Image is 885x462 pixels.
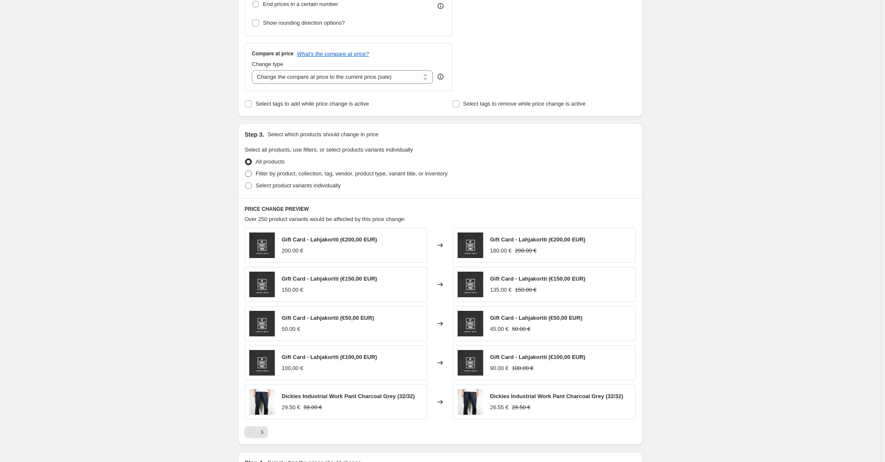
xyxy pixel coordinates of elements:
span: End prices in a certain number [263,1,338,7]
h2: Step 3. [245,130,264,139]
p: Select which products should change in price [268,130,378,139]
img: nayttokuva-2016-12-05-kello-13-04-06_80x.png [249,311,275,336]
div: 29.50 € [282,403,300,412]
nav: Pagination [245,426,268,438]
div: 50.00 € [282,325,300,333]
div: 200.00 € [282,247,303,255]
strike: 200.00 € [515,247,537,255]
span: Select all products, use filters, or select products variants individually [245,146,413,153]
div: 45.00 € [490,325,508,333]
img: nayttokuva-2016-12-05-kello-13-04-06_80x.png [458,350,483,376]
span: All products [256,158,285,165]
span: Over 250 product variants would be affected by this price change: [245,216,406,222]
span: Select tags to add while price change is active [256,100,369,107]
div: 90.00 € [490,364,508,373]
span: Gift Card - Lahjakortti (€200,00 EUR) [282,236,377,243]
strike: 150.00 € [515,286,537,294]
span: Gift Card - Lahjakortti (€100,00 EUR) [490,354,585,360]
span: Gift Card - Lahjakortti (€150,00 EUR) [490,275,585,282]
div: 180.00 € [490,247,512,255]
h3: Compare at price [252,50,294,57]
strike: 100.00 € [512,364,533,373]
button: Next [256,426,268,438]
div: 26.55 € [490,403,508,412]
span: Gift Card - Lahjakortti (€200,00 EUR) [490,236,585,243]
strike: 29.50 € [512,403,530,412]
span: Select tags to remove while price change is active [463,100,586,107]
img: nayttokuva-2016-12-05-kello-13-04-06_80x.png [458,311,483,336]
span: Gift Card - Lahjakortti (€50,00 EUR) [282,315,374,321]
img: photo-17-3-2015-12-01-12_80x.jpg [249,389,275,415]
span: Gift Card - Lahjakortti (€150,00 EUR) [282,275,377,282]
button: What's the compare at price? [297,51,369,57]
img: nayttokuva-2016-12-05-kello-13-04-06_80x.png [458,272,483,297]
span: Gift Card - Lahjakortti (€50,00 EUR) [490,315,582,321]
span: Filter by product, collection, tag, vendor, product type, variant title, or inventory [256,170,447,177]
img: nayttokuva-2016-12-05-kello-13-04-06_80x.png [249,350,275,376]
img: nayttokuva-2016-12-05-kello-13-04-06_80x.png [249,232,275,258]
div: 100.00 € [282,364,303,373]
span: Gift Card - Lahjakortti (€100,00 EUR) [282,354,377,360]
div: 150.00 € [282,286,303,294]
img: nayttokuva-2016-12-05-kello-13-04-06_80x.png [458,232,483,258]
strike: 50.00 € [512,325,530,333]
img: nayttokuva-2016-12-05-kello-13-04-06_80x.png [249,272,275,297]
span: Dickies Industrial Work Pant Charcoal Grey (32/32) [282,393,415,399]
div: help [436,72,445,81]
span: Dickies Industrial Work Pant Charcoal Grey (32/32) [490,393,623,399]
div: 135.00 € [490,286,512,294]
span: Select product variants individually [256,182,340,189]
img: photo-17-3-2015-12-01-12_80x.jpg [458,389,483,415]
span: Change type [252,61,283,67]
h6: PRICE CHANGE PREVIEW [245,206,636,212]
span: Show rounding direction options? [263,20,345,26]
strike: 59.00 € [303,403,322,412]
